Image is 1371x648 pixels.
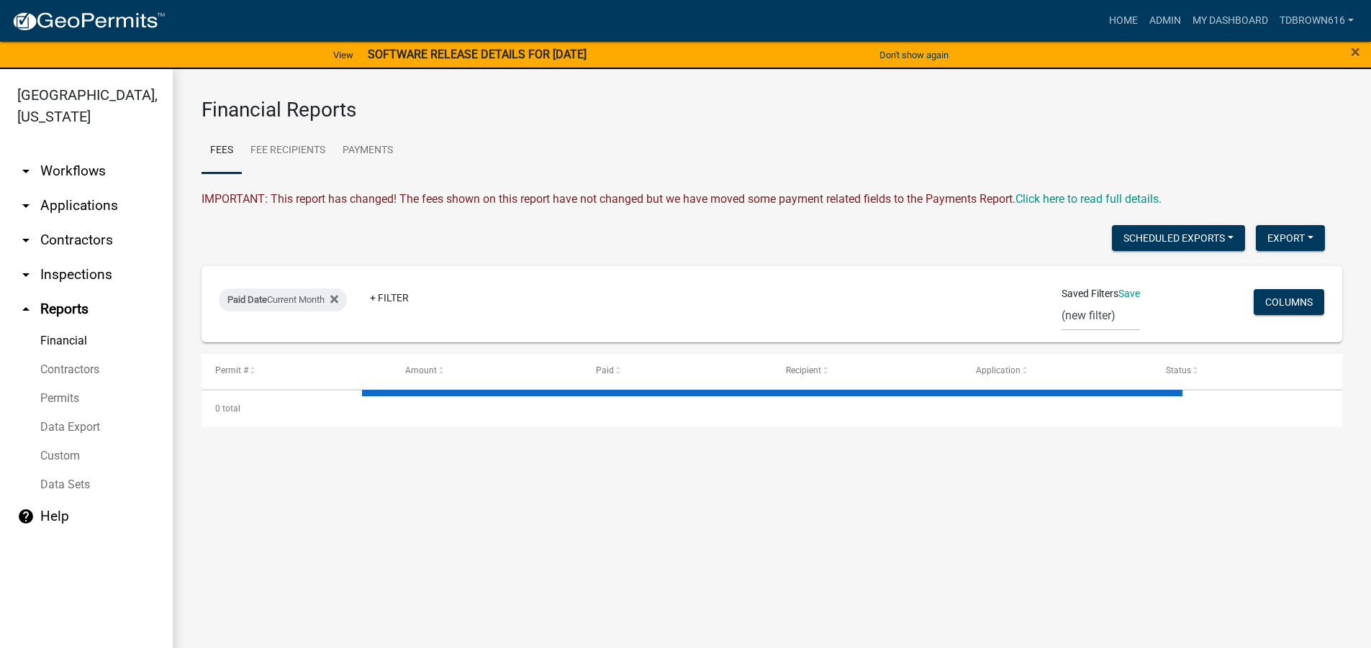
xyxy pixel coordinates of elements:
[202,354,392,388] datatable-header-cell: Permit #
[1015,192,1162,206] wm-modal-confirm: Upcoming Changes to Daily Fees Report
[17,266,35,283] i: arrow_drop_down
[202,128,242,174] a: Fees
[392,354,582,388] datatable-header-cell: Amount
[874,43,954,67] button: Don't show again
[1062,286,1118,301] span: Saved Filters
[1112,225,1245,251] button: Scheduled Exports
[17,163,35,180] i: arrow_drop_down
[219,288,347,311] div: Current Month
[17,508,35,525] i: help
[202,98,1342,122] h3: Financial Reports
[1274,7,1359,35] a: tdbrown616
[1118,288,1140,299] a: Save
[1254,289,1324,315] button: Columns
[227,294,267,305] span: Paid Date
[582,354,772,388] datatable-header-cell: Paid
[1187,7,1274,35] a: My Dashboard
[1166,365,1191,375] span: Status
[1015,192,1162,206] a: Click here to read full details.
[1103,7,1144,35] a: Home
[17,301,35,318] i: arrow_drop_up
[405,365,437,375] span: Amount
[327,43,359,67] a: View
[334,128,402,174] a: Payments
[202,191,1342,208] div: IMPORTANT: This report has changed! The fees shown on this report have not changed but we have mo...
[962,354,1152,388] datatable-header-cell: Application
[368,47,587,61] strong: SOFTWARE RELEASE DETAILS FOR [DATE]
[242,128,334,174] a: Fee Recipients
[596,365,614,375] span: Paid
[786,365,821,375] span: Recipient
[1256,225,1325,251] button: Export
[358,285,420,311] a: + Filter
[1152,354,1342,388] datatable-header-cell: Status
[1351,42,1360,62] span: ×
[976,365,1021,375] span: Application
[772,354,961,388] datatable-header-cell: Recipient
[17,197,35,214] i: arrow_drop_down
[1351,43,1360,60] button: Close
[202,391,1342,426] div: 0 total
[215,365,248,375] span: Permit #
[17,232,35,249] i: arrow_drop_down
[1144,7,1187,35] a: Admin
